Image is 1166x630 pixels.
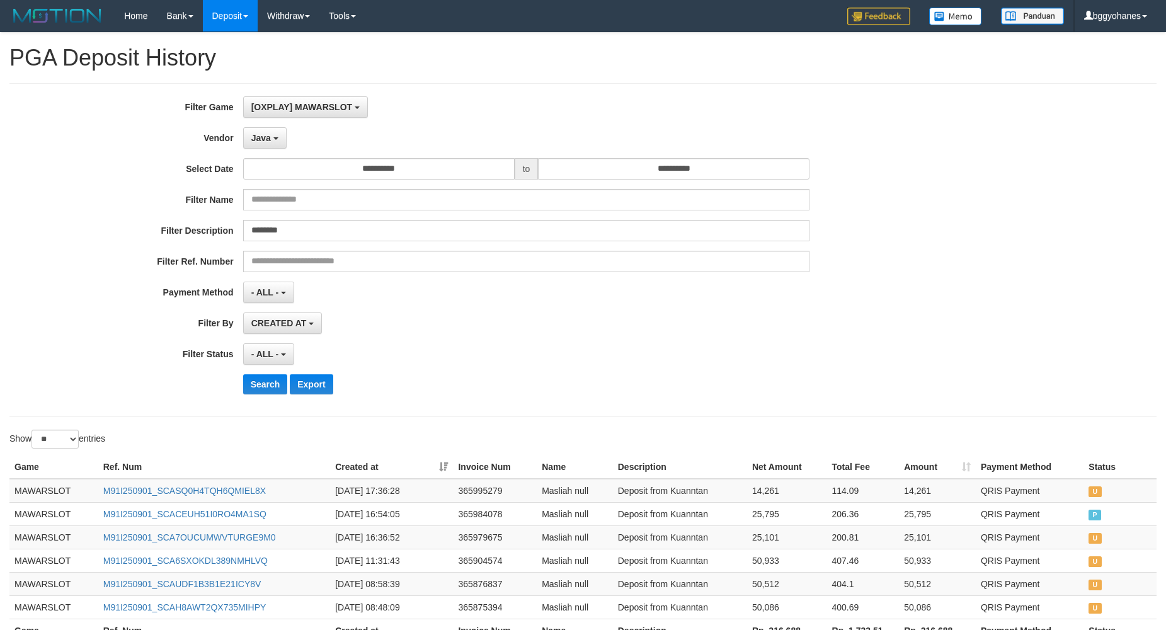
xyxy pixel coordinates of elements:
[899,595,976,619] td: 50,086
[613,572,747,595] td: Deposit from Kuanntan
[243,282,294,303] button: - ALL -
[251,287,279,297] span: - ALL -
[976,595,1083,619] td: QRIS Payment
[613,479,747,503] td: Deposit from Kuanntan
[827,525,900,549] td: 200.81
[330,549,453,572] td: [DATE] 11:31:43
[613,595,747,619] td: Deposit from Kuanntan
[453,595,537,619] td: 365875394
[847,8,910,25] img: Feedback.jpg
[103,579,261,589] a: M91I250901_SCAUDF1B3B1E21ICY8V
[290,374,333,394] button: Export
[827,549,900,572] td: 407.46
[899,525,976,549] td: 25,101
[103,602,266,612] a: M91I250901_SCAH8AWT2QX735MIHPY
[98,455,330,479] th: Ref. Num
[243,374,288,394] button: Search
[330,479,453,503] td: [DATE] 17:36:28
[827,455,900,479] th: Total Fee
[9,430,105,449] label: Show entries
[929,8,982,25] img: Button%20Memo.svg
[827,595,900,619] td: 400.69
[747,479,827,503] td: 14,261
[537,525,613,549] td: Masliah null
[899,479,976,503] td: 14,261
[747,502,827,525] td: 25,795
[9,595,98,619] td: MAWARSLOT
[899,572,976,595] td: 50,512
[1089,486,1101,497] span: UNPAID
[1089,603,1101,614] span: UNPAID
[251,133,271,143] span: Java
[976,479,1083,503] td: QRIS Payment
[976,525,1083,549] td: QRIS Payment
[330,455,453,479] th: Created at: activate to sort column ascending
[9,45,1157,71] h1: PGA Deposit History
[453,455,537,479] th: Invoice Num
[537,479,613,503] td: Masliah null
[103,556,268,566] a: M91I250901_SCA6SXOKDL389NMHLVQ
[251,349,279,359] span: - ALL -
[243,127,287,149] button: Java
[9,572,98,595] td: MAWARSLOT
[613,455,747,479] th: Description
[899,455,976,479] th: Amount: activate to sort column ascending
[827,502,900,525] td: 206.36
[976,455,1083,479] th: Payment Method
[976,549,1083,572] td: QRIS Payment
[251,102,353,112] span: [OXPLAY] MAWARSLOT
[537,549,613,572] td: Masliah null
[9,549,98,572] td: MAWARSLOT
[453,479,537,503] td: 365995279
[453,502,537,525] td: 365984078
[453,572,537,595] td: 365876837
[103,509,266,519] a: M91I250901_SCACEUH51I0RO4MA1SQ
[976,572,1083,595] td: QRIS Payment
[537,455,613,479] th: Name
[31,430,79,449] select: Showentries
[747,549,827,572] td: 50,933
[453,525,537,549] td: 365979675
[537,572,613,595] td: Masliah null
[899,549,976,572] td: 50,933
[1001,8,1064,25] img: panduan.png
[9,479,98,503] td: MAWARSLOT
[330,595,453,619] td: [DATE] 08:48:09
[9,6,105,25] img: MOTION_logo.png
[1089,533,1101,544] span: UNPAID
[1089,580,1101,590] span: UNPAID
[613,525,747,549] td: Deposit from Kuanntan
[330,572,453,595] td: [DATE] 08:58:39
[453,549,537,572] td: 365904574
[1089,510,1101,520] span: PAID
[1089,556,1101,567] span: UNPAID
[537,502,613,525] td: Masliah null
[9,455,98,479] th: Game
[9,502,98,525] td: MAWARSLOT
[613,549,747,572] td: Deposit from Kuanntan
[515,158,539,180] span: to
[1083,455,1157,479] th: Status
[243,312,323,334] button: CREATED AT
[103,486,266,496] a: M91I250901_SCASQ0H4TQH6QMIEL8X
[976,502,1083,525] td: QRIS Payment
[613,502,747,525] td: Deposit from Kuanntan
[251,318,307,328] span: CREATED AT
[330,525,453,549] td: [DATE] 16:36:52
[330,502,453,525] td: [DATE] 16:54:05
[747,455,827,479] th: Net Amount
[747,525,827,549] td: 25,101
[537,595,613,619] td: Masliah null
[9,525,98,549] td: MAWARSLOT
[243,343,294,365] button: - ALL -
[103,532,276,542] a: M91I250901_SCA7OUCUMWVTURGE9M0
[827,479,900,503] td: 114.09
[827,572,900,595] td: 404.1
[243,96,368,118] button: [OXPLAY] MAWARSLOT
[747,595,827,619] td: 50,086
[899,502,976,525] td: 25,795
[747,572,827,595] td: 50,512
